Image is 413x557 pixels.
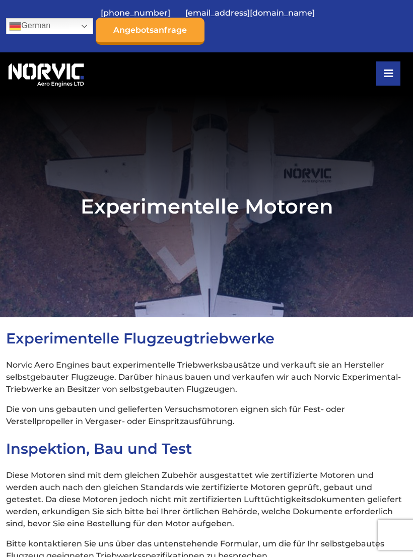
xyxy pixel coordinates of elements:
[6,194,406,219] h1: Experimentelle Motoren
[6,469,406,530] p: Diese Motoren sind mit dem gleichen Zubehör ausgestattet wie zertifizierte Motoren und werden auc...
[6,18,93,34] a: German
[96,1,175,25] a: [PHONE_NUMBER]
[6,403,406,428] p: Die von uns gebauten und gelieferten Versuchsmotoren eignen sich für Fest- oder Verstellpropeller...
[6,440,192,457] span: Inspektion, Bau und Test
[180,1,320,25] a: [EMAIL_ADDRESS][DOMAIN_NAME]
[6,359,406,395] p: Norvic Aero Engines baut experimentelle Triebwerksbausätze und verkauft sie an Hersteller selbstg...
[96,18,204,45] a: Angebotsanfrage
[6,60,86,87] img: Norvic Aero Engines-Logo
[9,20,21,32] img: de
[6,329,406,347] h2: Experimentelle Flugzeugtriebwerke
